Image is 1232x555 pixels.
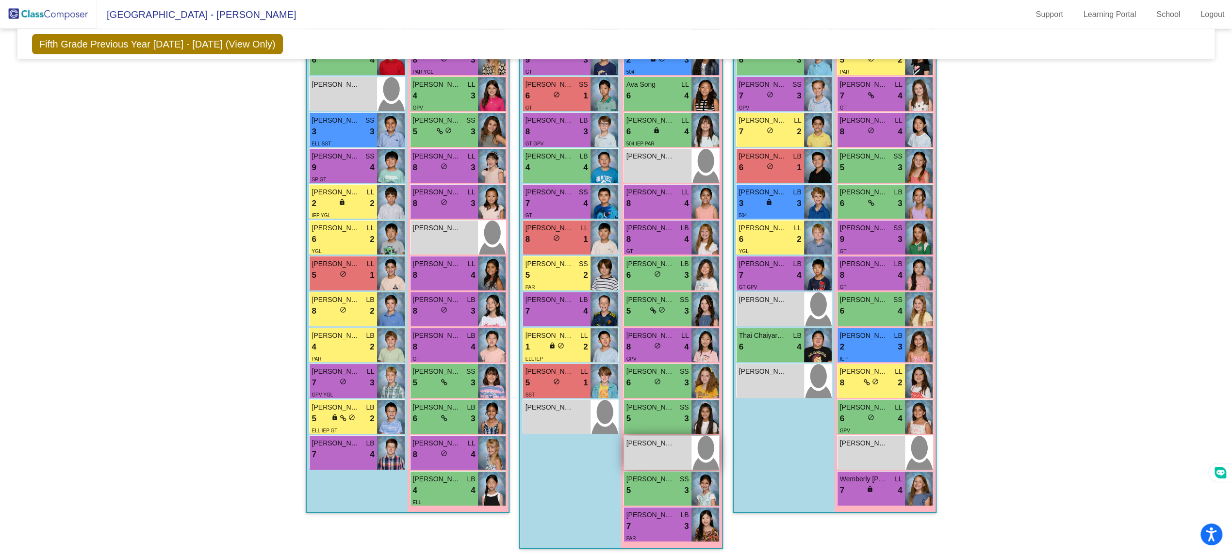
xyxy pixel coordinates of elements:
[680,366,689,377] span: SS
[840,412,844,425] span: 6
[468,438,476,448] span: LL
[526,54,530,66] span: 9
[681,79,689,90] span: LL
[840,377,844,389] span: 8
[626,331,675,341] span: [PERSON_NAME]
[898,90,902,102] span: 4
[312,126,316,138] span: 3
[894,259,902,269] span: LB
[312,366,361,377] span: [PERSON_NAME]
[840,331,888,341] span: [PERSON_NAME]
[413,197,417,210] span: 8
[365,151,375,161] span: SS
[413,90,417,102] span: 4
[684,305,689,317] span: 3
[626,295,675,305] span: [PERSON_NAME]
[898,54,902,66] span: 2
[840,259,888,269] span: [PERSON_NAME]
[767,91,773,98] span: do_not_disturb_alt
[348,414,355,421] span: do_not_disturb_alt
[626,151,675,161] span: [PERSON_NAME]
[526,331,574,341] span: [PERSON_NAME]
[367,223,375,233] span: LL
[898,377,902,389] span: 2
[626,269,631,282] span: 6
[312,259,361,269] span: [PERSON_NAME]
[413,115,461,126] span: [PERSON_NAME]
[739,269,743,282] span: 7
[526,69,532,75] span: GT
[370,377,374,389] span: 3
[626,233,631,246] span: 8
[553,91,560,98] span: do_not_disturb_alt
[626,366,675,377] span: [PERSON_NAME]
[626,223,675,233] span: [PERSON_NAME]
[739,233,743,246] span: 6
[471,90,475,102] span: 3
[684,90,689,102] span: 4
[526,197,530,210] span: 7
[626,187,675,197] span: [PERSON_NAME]
[654,270,661,277] span: do_not_disturb_alt
[312,269,316,282] span: 5
[413,259,461,269] span: [PERSON_NAME]
[895,402,903,412] span: LL
[583,90,588,102] span: 1
[893,151,903,161] span: SS
[739,285,757,290] span: GT GPV
[739,151,788,161] span: [PERSON_NAME]
[526,392,535,397] span: SST
[312,438,361,448] span: [PERSON_NAME]
[312,233,316,246] span: 6
[413,331,461,341] span: [PERSON_NAME]
[365,115,375,126] span: SS
[626,69,635,75] span: 504
[872,378,879,385] span: do_not_disturb_alt
[793,331,801,341] span: LB
[684,412,689,425] span: 3
[793,259,801,269] span: LB
[793,151,801,161] span: LB
[739,187,788,197] span: [PERSON_NAME]
[583,161,588,174] span: 4
[312,161,316,174] span: 9
[626,197,631,210] span: 8
[467,402,475,412] span: LB
[340,378,346,385] span: do_not_disturb_alt
[413,79,461,90] span: [PERSON_NAME]
[626,412,631,425] span: 5
[441,163,447,170] span: do_not_disturb_alt
[626,305,631,317] span: 5
[413,187,461,197] span: [PERSON_NAME]
[739,295,788,305] span: [PERSON_NAME]
[583,197,588,210] span: 4
[340,270,346,277] span: do_not_disturb_alt
[97,7,296,22] span: [GEOGRAPHIC_DATA] - [PERSON_NAME]
[413,161,417,174] span: 8
[840,438,888,448] span: [PERSON_NAME]
[32,34,283,54] span: Fifth Grade Previous Year [DATE] - [DATE] (View Only)
[339,199,345,206] span: lock
[654,378,661,385] span: do_not_disturb_alt
[370,233,374,246] span: 2
[526,115,574,126] span: [PERSON_NAME]
[739,249,749,254] span: YGL
[626,249,633,254] span: GT
[840,366,888,377] span: [PERSON_NAME]
[413,402,461,412] span: [PERSON_NAME]
[626,356,637,362] span: GPV
[626,377,631,389] span: 6
[526,402,574,412] span: [PERSON_NAME]
[413,305,417,317] span: 8
[895,115,903,126] span: LL
[794,223,802,233] span: LL
[471,341,475,353] span: 4
[468,151,476,161] span: LL
[579,259,588,269] span: SS
[441,199,447,206] span: do_not_disturb_alt
[526,285,535,290] span: PAR
[583,341,588,353] span: 2
[579,151,588,161] span: LB
[739,331,788,341] span: Thai Chaiyarach
[312,377,316,389] span: 7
